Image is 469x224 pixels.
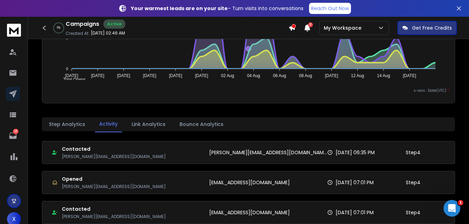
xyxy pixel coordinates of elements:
[45,117,89,132] button: Step Analytics
[209,179,290,186] p: [EMAIL_ADDRESS][DOMAIN_NAME]
[66,36,68,40] tspan: 5
[273,73,286,78] tspan: 06 Aug
[143,73,156,78] tspan: [DATE]
[62,214,166,219] p: [PERSON_NAME][EMAIL_ADDRESS][DOMAIN_NAME]
[336,179,374,186] p: [DATE] 07:01 PM
[308,22,313,27] span: 3
[91,73,104,78] tspan: [DATE]
[336,149,375,156] p: [DATE] 06:35 PM
[221,73,234,78] tspan: 02 Aug
[131,5,303,12] p: – Turn visits into conversations
[309,3,351,14] a: Reach Out Now
[62,206,166,212] h1: Contacted
[403,73,416,78] tspan: [DATE]
[66,67,68,71] tspan: 0
[117,73,130,78] tspan: [DATE]
[62,184,166,189] p: [PERSON_NAME][EMAIL_ADDRESS][DOMAIN_NAME]
[209,209,290,216] p: [EMAIL_ADDRESS][DOMAIN_NAME]
[406,209,420,216] p: Step 4
[91,30,125,36] p: [DATE] 02:46 AM
[131,5,228,12] strong: Your warmest leads are on your site
[127,117,170,132] button: Link Analytics
[311,5,349,12] p: Reach Out Now
[397,21,457,35] button: Get Free Credits
[169,73,182,78] tspan: [DATE]
[66,31,89,36] p: Created At:
[209,149,327,156] p: [PERSON_NAME][EMAIL_ADDRESS][DOMAIN_NAME]
[103,20,125,29] div: Active
[412,24,452,31] p: Get Free Credits
[7,24,21,37] img: logo
[336,209,374,216] p: [DATE] 07:01 PM
[13,129,19,134] p: 121
[48,88,449,93] p: x-axis : Date(UTC)
[444,200,460,217] iframe: Intercom live chat
[58,77,86,82] span: Total Opens
[62,176,166,182] h1: Opened
[299,73,312,78] tspan: 08 Aug
[66,20,99,28] h1: Campaigns
[351,73,364,78] tspan: 12 Aug
[458,200,463,206] span: 1
[325,73,338,78] tspan: [DATE]
[95,116,122,132] button: Activity
[62,154,166,159] p: [PERSON_NAME][EMAIL_ADDRESS][DOMAIN_NAME]
[406,179,420,186] p: Step 4
[377,73,390,78] tspan: 14 Aug
[57,26,60,30] p: 0 %
[247,73,260,78] tspan: 04 Aug
[65,73,78,78] tspan: [DATE]
[175,117,228,132] button: Bounce Analytics
[406,149,420,156] p: Step 4
[195,73,208,78] tspan: [DATE]
[6,129,20,143] a: 121
[62,145,166,152] h1: Contacted
[324,24,364,31] p: My Workspace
